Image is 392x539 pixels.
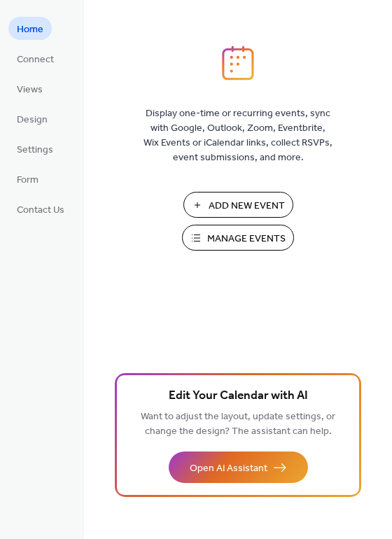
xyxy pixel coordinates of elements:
span: Design [17,113,48,127]
a: Design [8,107,56,130]
a: Home [8,17,52,40]
span: Connect [17,52,54,67]
span: Add New Event [209,199,285,213]
span: Home [17,22,43,37]
a: Form [8,167,47,190]
button: Manage Events [182,225,294,251]
button: Open AI Assistant [169,451,308,483]
img: logo_icon.svg [222,45,254,80]
span: Want to adjust the layout, update settings, or change the design? The assistant can help. [141,407,335,441]
span: Manage Events [207,232,286,246]
span: Open AI Assistant [190,461,267,476]
button: Add New Event [183,192,293,218]
a: Views [8,77,51,100]
a: Contact Us [8,197,73,220]
span: Form [17,173,38,188]
span: Display one-time or recurring events, sync with Google, Outlook, Zoom, Eventbrite, Wix Events or ... [143,106,332,165]
a: Connect [8,47,62,70]
span: Contact Us [17,203,64,218]
span: Edit Your Calendar with AI [169,386,308,406]
span: Settings [17,143,53,157]
a: Settings [8,137,62,160]
span: Views [17,83,43,97]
